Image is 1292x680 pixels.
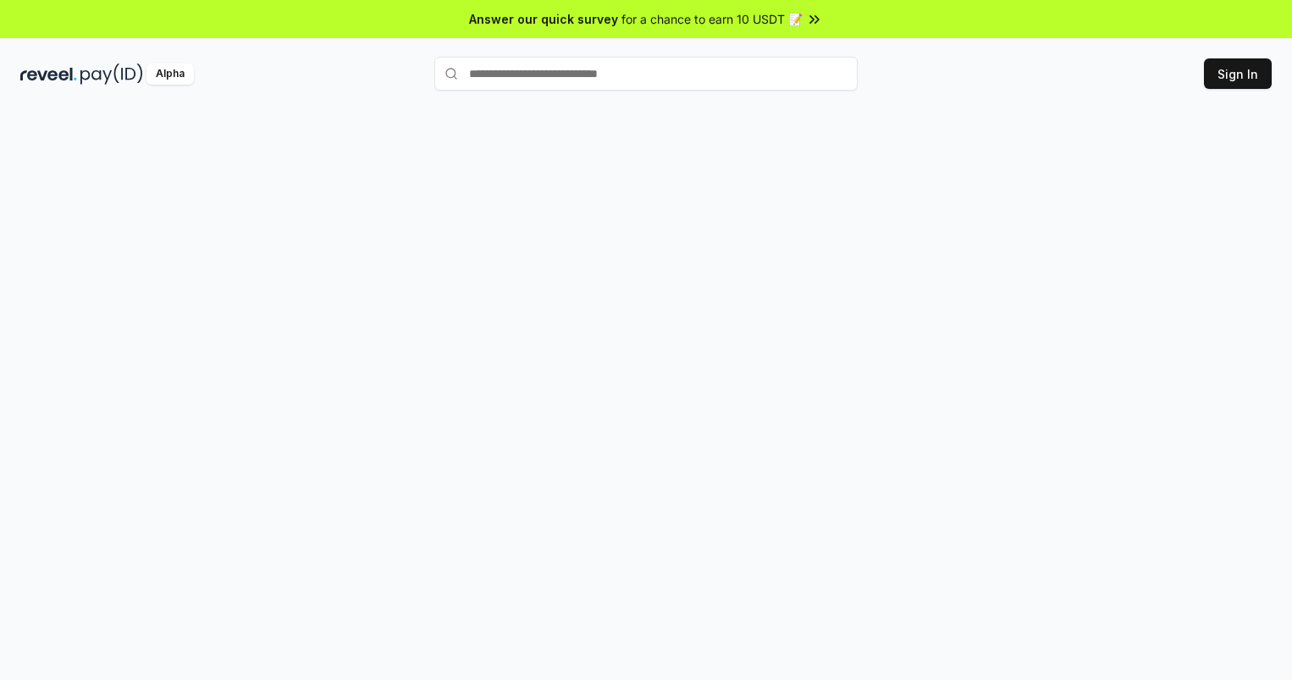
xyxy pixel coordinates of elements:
img: pay_id [80,64,143,85]
span: Answer our quick survey [469,10,618,28]
button: Sign In [1204,58,1272,89]
img: reveel_dark [20,64,77,85]
span: for a chance to earn 10 USDT 📝 [621,10,803,28]
div: Alpha [146,64,194,85]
